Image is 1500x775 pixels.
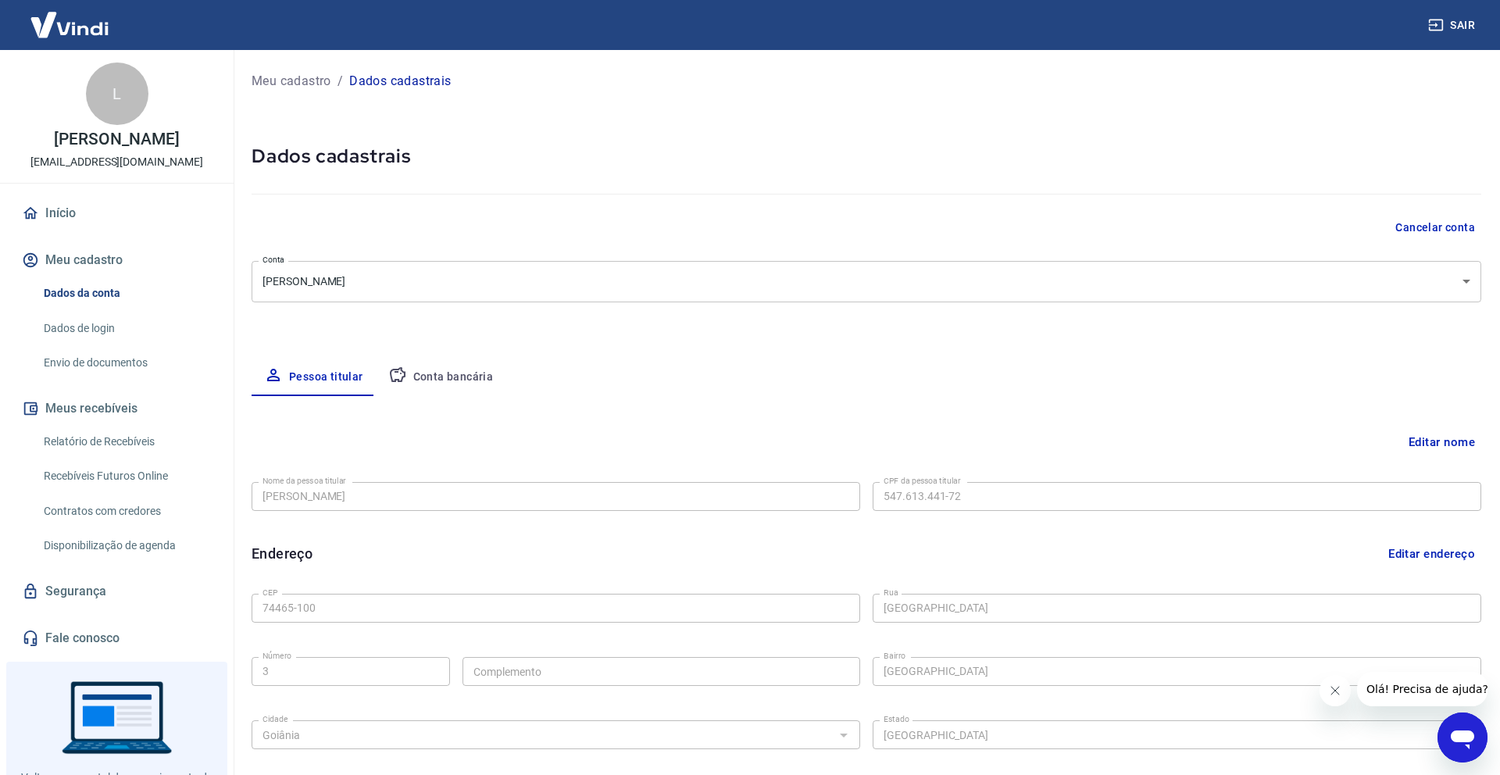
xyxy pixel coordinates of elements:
[256,725,830,745] input: Digite aqui algumas palavras para buscar a cidade
[19,574,215,609] a: Segurança
[262,587,277,598] label: CEP
[30,154,203,170] p: [EMAIL_ADDRESS][DOMAIN_NAME]
[37,530,215,562] a: Disponibilização de agenda
[884,713,909,725] label: Estado
[262,475,346,487] label: Nome da pessoa titular
[1425,11,1481,40] button: Sair
[1437,712,1487,762] iframe: Botão para abrir a janela de mensagens
[884,650,905,662] label: Bairro
[9,11,131,23] span: Olá! Precisa de ajuda?
[19,621,215,655] a: Fale conosco
[54,131,179,148] p: [PERSON_NAME]
[262,254,284,266] label: Conta
[37,426,215,458] a: Relatório de Recebíveis
[252,72,331,91] a: Meu cadastro
[1320,675,1351,706] iframe: Fechar mensagem
[19,391,215,426] button: Meus recebíveis
[37,460,215,492] a: Recebíveis Futuros Online
[884,587,898,598] label: Rua
[37,347,215,379] a: Envio de documentos
[1382,539,1481,569] button: Editar endereço
[252,543,312,564] h6: Endereço
[19,243,215,277] button: Meu cadastro
[252,261,1481,302] div: [PERSON_NAME]
[19,1,120,48] img: Vindi
[262,713,287,725] label: Cidade
[37,495,215,527] a: Contratos com credores
[86,62,148,125] div: L
[252,144,1481,169] h5: Dados cadastrais
[252,359,376,396] button: Pessoa titular
[376,359,506,396] button: Conta bancária
[37,312,215,345] a: Dados de login
[884,475,961,487] label: CPF da pessoa titular
[37,277,215,309] a: Dados da conta
[1402,427,1481,457] button: Editar nome
[337,72,343,91] p: /
[349,72,451,91] p: Dados cadastrais
[1389,213,1481,242] button: Cancelar conta
[19,196,215,230] a: Início
[262,650,291,662] label: Número
[1357,672,1487,706] iframe: Mensagem da empresa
